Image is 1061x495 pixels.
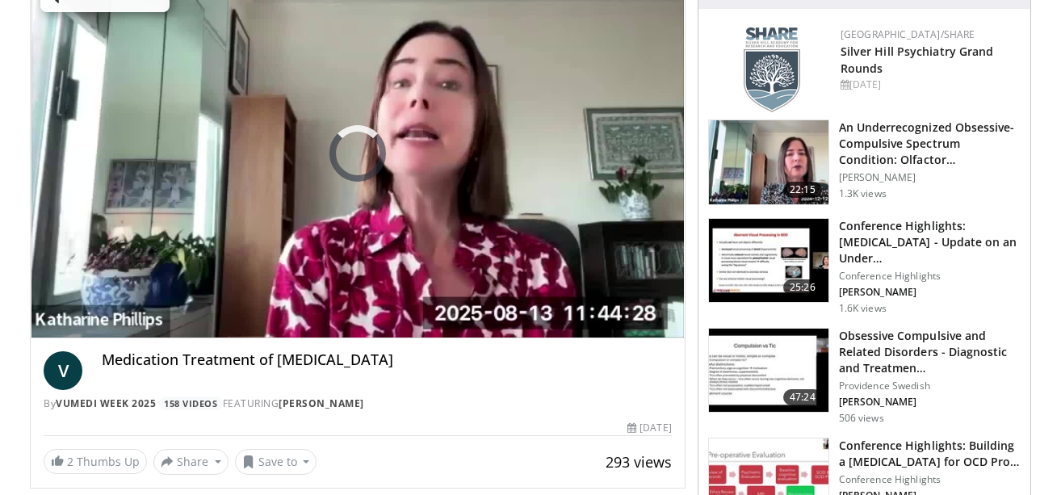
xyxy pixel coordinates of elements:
a: 47:24 Obsessive Compulsive and Related Disorders - Diagnostic and Treatmen… Providence Swedish [P... [708,328,1021,425]
p: 1.3K views [839,187,887,200]
a: 22:15 An Underrecognized Obsessive-Compulsive Spectrum Condition: Olfactor… [PERSON_NAME] 1.3K views [708,120,1021,205]
span: 25:26 [783,279,822,296]
a: 25:26 Conference Highlights: [MEDICAL_DATA] - Update on an Under… Conference Highlights [PERSON_N... [708,218,1021,315]
a: Silver Hill Psychiatry Grand Rounds [841,44,994,76]
h4: Medication Treatment of [MEDICAL_DATA] [102,351,672,369]
h3: Conference Highlights: Building a [MEDICAL_DATA] for OCD Pro… [839,438,1021,470]
a: 158 Videos [159,396,223,410]
h3: Conference Highlights: [MEDICAL_DATA] - Update on an Under… [839,218,1021,266]
span: 22:15 [783,182,822,198]
p: 506 views [839,412,884,425]
a: [PERSON_NAME] [279,396,364,410]
div: [DATE] [841,78,1017,92]
div: By FEATURING [44,396,672,411]
a: 2 Thumbs Up [44,449,147,474]
span: 2 [67,454,73,469]
p: Conference Highlights [839,270,1021,283]
img: 33f18459-8cfc-461c-9790-5ac175df52b2.150x105_q85_crop-smart_upscale.jpg [709,329,828,413]
p: Providence Swedish [839,380,1021,392]
span: 293 views [606,452,672,472]
a: [GEOGRAPHIC_DATA]/SHARE [841,27,975,41]
p: [PERSON_NAME] [839,286,1021,299]
div: [DATE] [627,421,671,435]
a: V [44,351,82,390]
p: Conference Highlights [839,473,1021,486]
a: Vumedi Week 2025 [56,396,156,410]
p: 1.6K views [839,302,887,315]
img: f8aaeb6d-318f-4fcf-bd1d-54ce21f29e87.png.150x105_q85_autocrop_double_scale_upscale_version-0.2.png [744,27,800,112]
p: [PERSON_NAME] [839,396,1021,409]
button: Save to [235,449,317,475]
h3: Obsessive Compulsive and Related Disorders - Diagnostic and Treatmen… [839,328,1021,376]
h3: An Underrecognized Obsessive-Compulsive Spectrum Condition: Olfactor… [839,120,1021,168]
p: [PERSON_NAME] [839,171,1021,184]
img: 9f16e963-74a6-4de5-bbd7-8be3a642d08b.150x105_q85_crop-smart_upscale.jpg [709,219,828,303]
span: 47:24 [783,389,822,405]
img: d46add6d-6fd9-4c62-8e3b-7019dc31b867.150x105_q85_crop-smart_upscale.jpg [709,120,828,204]
button: Share [153,449,229,475]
